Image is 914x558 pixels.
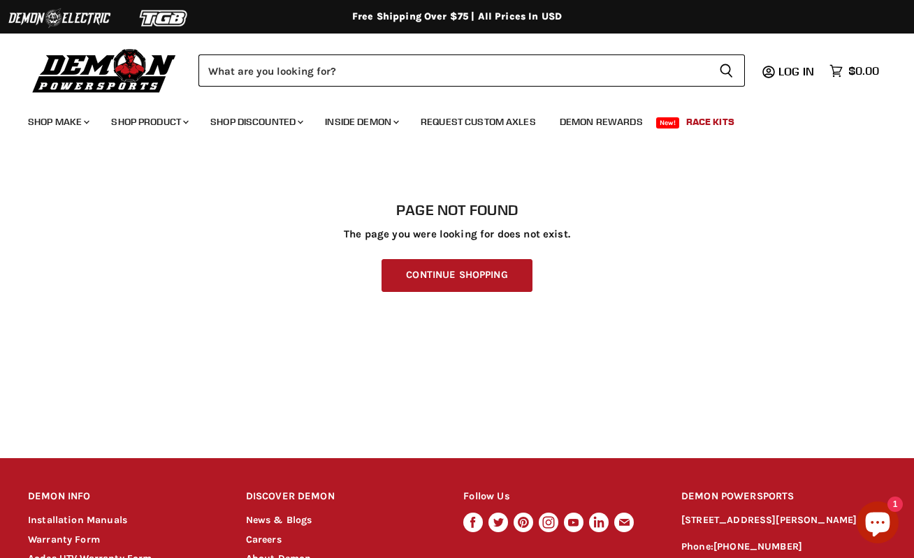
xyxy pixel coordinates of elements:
[314,108,407,136] a: Inside Demon
[549,108,653,136] a: Demon Rewards
[772,65,822,78] a: Log in
[656,117,680,129] span: New!
[112,5,217,31] img: TGB Logo 2
[28,534,100,545] a: Warranty Form
[822,61,886,81] a: $0.00
[708,54,745,87] button: Search
[28,228,886,240] p: The page you were looking for does not exist.
[463,480,655,513] h2: Follow Us
[853,501,903,547] inbox-online-store-chat: Shopify online store chat
[681,480,886,513] h2: DEMON POWERSPORTS
[28,514,127,526] a: Installation Manuals
[17,102,876,136] ul: Main menu
[246,480,437,513] h2: DISCOVER DEMON
[28,202,886,219] h1: Page not found
[676,108,745,136] a: Race Kits
[681,539,886,555] p: Phone:
[410,108,546,136] a: Request Custom Axles
[681,513,886,529] p: [STREET_ADDRESS][PERSON_NAME]
[246,534,282,545] a: Careers
[101,108,197,136] a: Shop Product
[7,5,112,31] img: Demon Electric Logo 2
[382,259,532,292] a: Continue Shopping
[198,54,708,87] input: Search
[200,108,312,136] a: Shop Discounted
[713,541,802,552] a: [PHONE_NUMBER]
[28,480,219,513] h2: DEMON INFO
[17,108,98,136] a: Shop Make
[778,64,814,78] span: Log in
[198,54,745,87] form: Product
[28,45,181,95] img: Demon Powersports
[246,514,312,526] a: News & Blogs
[848,64,879,78] span: $0.00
